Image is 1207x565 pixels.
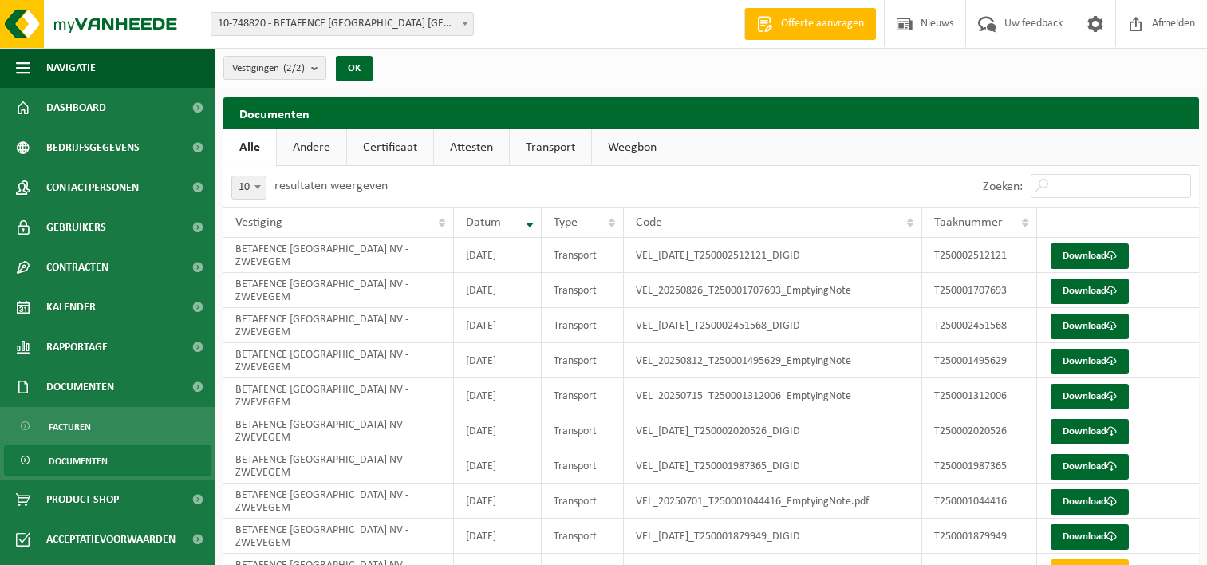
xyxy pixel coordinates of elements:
[454,413,542,448] td: [DATE]
[922,448,1038,484] td: T250001987365
[542,448,623,484] td: Transport
[542,308,623,343] td: Transport
[624,378,922,413] td: VEL_20250715_T250001312006_EmptyingNote
[542,238,623,273] td: Transport
[922,343,1038,378] td: T250001495629
[274,180,388,192] label: resultaten weergeven
[46,367,114,407] span: Documenten
[542,343,623,378] td: Transport
[1051,419,1129,444] a: Download
[347,129,433,166] a: Certificaat
[922,273,1038,308] td: T250001707693
[46,247,108,287] span: Contracten
[922,413,1038,448] td: T250002020526
[223,484,454,519] td: BETAFENCE [GEOGRAPHIC_DATA] NV - ZWEVEGEM
[211,13,473,35] span: 10-748820 - BETAFENCE BELGIUM NV - ZWEVEGEM
[922,378,1038,413] td: T250001312006
[554,216,578,229] span: Type
[223,56,326,80] button: Vestigingen(2/2)
[1051,454,1129,480] a: Download
[922,238,1038,273] td: T250002512121
[223,519,454,554] td: BETAFENCE [GEOGRAPHIC_DATA] NV - ZWEVEGEM
[1051,489,1129,515] a: Download
[624,519,922,554] td: VEL_[DATE]_T250001879949_DIGID
[624,273,922,308] td: VEL_20250826_T250001707693_EmptyingNote
[454,378,542,413] td: [DATE]
[283,63,305,73] count: (2/2)
[223,343,454,378] td: BETAFENCE [GEOGRAPHIC_DATA] NV - ZWEVEGEM
[46,168,139,207] span: Contactpersonen
[223,129,276,166] a: Alle
[46,520,176,559] span: Acceptatievoorwaarden
[542,413,623,448] td: Transport
[922,484,1038,519] td: T250001044416
[1051,524,1129,550] a: Download
[223,448,454,484] td: BETAFENCE [GEOGRAPHIC_DATA] NV - ZWEVEGEM
[49,446,108,476] span: Documenten
[454,448,542,484] td: [DATE]
[223,378,454,413] td: BETAFENCE [GEOGRAPHIC_DATA] NV - ZWEVEGEM
[46,287,96,327] span: Kalender
[231,176,266,200] span: 10
[542,519,623,554] td: Transport
[624,238,922,273] td: VEL_[DATE]_T250002512121_DIGID
[1051,349,1129,374] a: Download
[49,412,91,442] span: Facturen
[454,308,542,343] td: [DATE]
[983,180,1023,193] label: Zoeken:
[624,308,922,343] td: VEL_[DATE]_T250002451568_DIGID
[46,48,96,88] span: Navigatie
[232,176,266,199] span: 10
[336,56,373,81] button: OK
[232,57,305,81] span: Vestigingen
[934,216,1003,229] span: Taaknummer
[223,273,454,308] td: BETAFENCE [GEOGRAPHIC_DATA] NV - ZWEVEGEM
[636,216,662,229] span: Code
[434,129,509,166] a: Attesten
[4,411,211,441] a: Facturen
[454,484,542,519] td: [DATE]
[454,343,542,378] td: [DATE]
[223,238,454,273] td: BETAFENCE [GEOGRAPHIC_DATA] NV - ZWEVEGEM
[624,484,922,519] td: VEL_20250701_T250001044416_EmptyingNote.pdf
[1051,243,1129,269] a: Download
[277,129,346,166] a: Andere
[46,480,119,520] span: Product Shop
[223,413,454,448] td: BETAFENCE [GEOGRAPHIC_DATA] NV - ZWEVEGEM
[235,216,282,229] span: Vestiging
[1051,314,1129,339] a: Download
[46,88,106,128] span: Dashboard
[4,445,211,476] a: Documenten
[922,308,1038,343] td: T250002451568
[454,273,542,308] td: [DATE]
[510,129,591,166] a: Transport
[777,16,868,32] span: Offerte aanvragen
[922,519,1038,554] td: T250001879949
[624,413,922,448] td: VEL_[DATE]_T250002020526_DIGID
[1051,279,1129,304] a: Download
[466,216,501,229] span: Datum
[46,207,106,247] span: Gebruikers
[211,12,474,36] span: 10-748820 - BETAFENCE BELGIUM NV - ZWEVEGEM
[454,238,542,273] td: [DATE]
[542,484,623,519] td: Transport
[1051,384,1129,409] a: Download
[223,97,1199,128] h2: Documenten
[542,273,623,308] td: Transport
[592,129,673,166] a: Weegbon
[46,327,108,367] span: Rapportage
[624,448,922,484] td: VEL_[DATE]_T250001987365_DIGID
[744,8,876,40] a: Offerte aanvragen
[223,308,454,343] td: BETAFENCE [GEOGRAPHIC_DATA] NV - ZWEVEGEM
[542,378,623,413] td: Transport
[454,519,542,554] td: [DATE]
[46,128,140,168] span: Bedrijfsgegevens
[624,343,922,378] td: VEL_20250812_T250001495629_EmptyingNote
